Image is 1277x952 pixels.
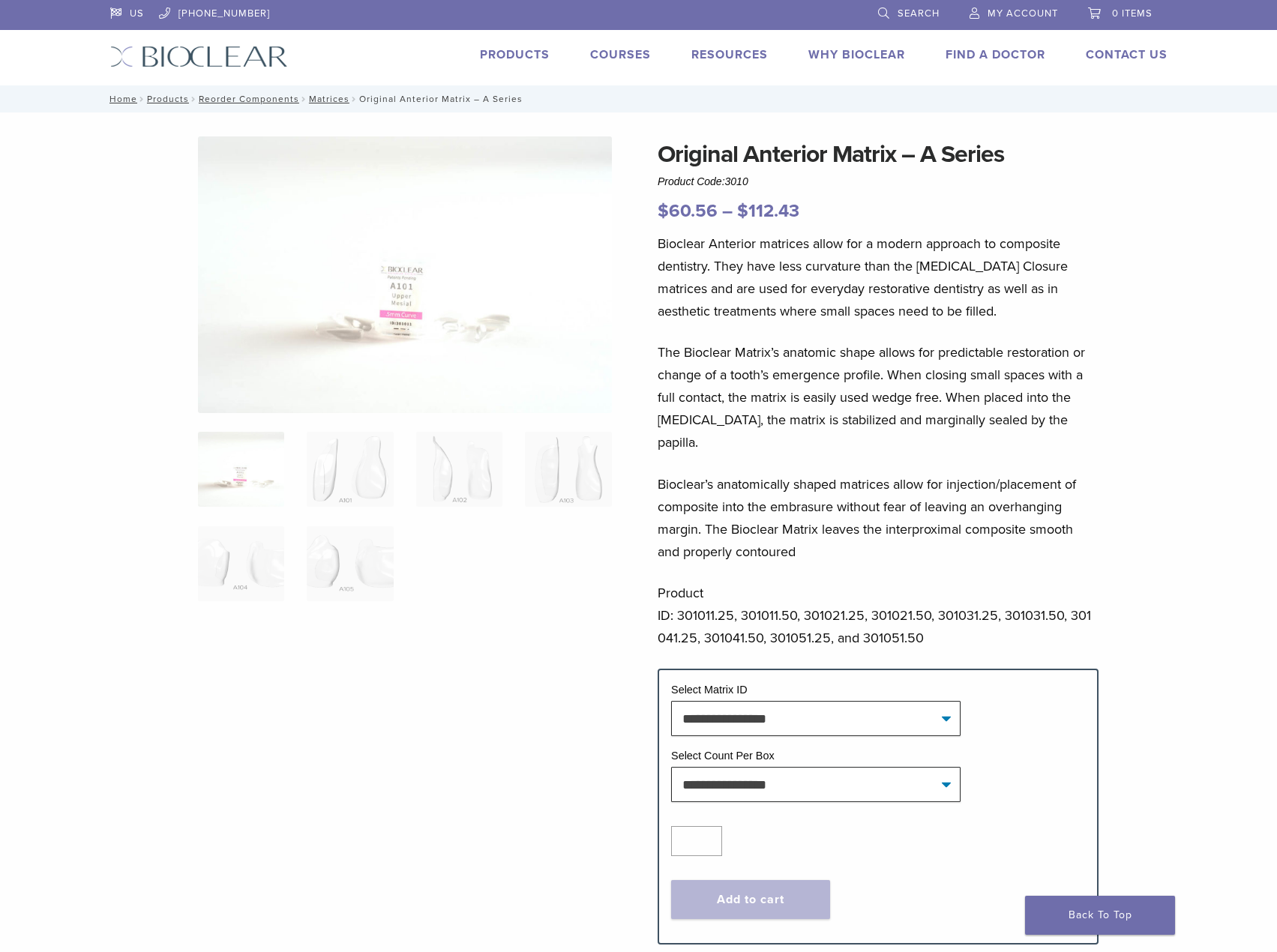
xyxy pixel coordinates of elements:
[590,47,651,62] a: Courses
[189,95,199,103] span: /
[307,432,393,507] img: Original Anterior Matrix - A Series - Image 2
[416,432,502,507] img: Original Anterior Matrix - A Series - Image 3
[199,94,299,104] a: Reorder Components
[671,684,748,696] label: Select Matrix ID
[737,200,748,222] span: $
[671,750,775,762] label: Select Count Per Box
[808,47,905,62] a: Why Bioclear
[691,47,768,62] a: Resources
[299,95,309,103] span: /
[307,526,393,601] img: Original Anterior Matrix - A Series - Image 6
[988,7,1058,19] span: My Account
[722,200,733,222] span: –
[105,94,137,104] a: Home
[737,200,799,222] bdi: 112.43
[658,136,1099,172] h1: Original Anterior Matrix – A Series
[658,473,1099,563] p: Bioclear’s anatomically shaped matrices allow for injection/placement of composite into the embra...
[658,200,718,222] bdi: 60.56
[658,232,1099,322] p: Bioclear Anterior matrices allow for a modern approach to composite dentistry. They have less cur...
[137,95,147,103] span: /
[1086,47,1168,62] a: Contact Us
[658,582,1099,649] p: Product ID: 301011.25, 301011.50, 301021.25, 301021.50, 301031.25, 301031.50, 301041.25, 301041.5...
[671,880,830,919] button: Add to cart
[198,136,612,413] img: Anterior Original A Series Matrices
[480,47,550,62] a: Products
[110,46,288,67] img: Bioclear
[198,526,284,601] img: Original Anterior Matrix - A Series - Image 5
[525,432,611,507] img: Original Anterior Matrix - A Series - Image 4
[658,341,1099,454] p: The Bioclear Matrix’s anatomic shape allows for predictable restoration or change of a tooth’s em...
[198,432,284,507] img: Anterior-Original-A-Series-Matrices-324x324.jpg
[147,94,189,104] a: Products
[946,47,1045,62] a: Find A Doctor
[1112,7,1153,19] span: 0 items
[725,175,748,187] span: 3010
[898,7,940,19] span: Search
[99,85,1179,112] nav: Original Anterior Matrix – A Series
[1025,896,1175,935] a: Back To Top
[658,200,669,222] span: $
[658,175,748,187] span: Product Code:
[309,94,349,104] a: Matrices
[349,95,359,103] span: /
